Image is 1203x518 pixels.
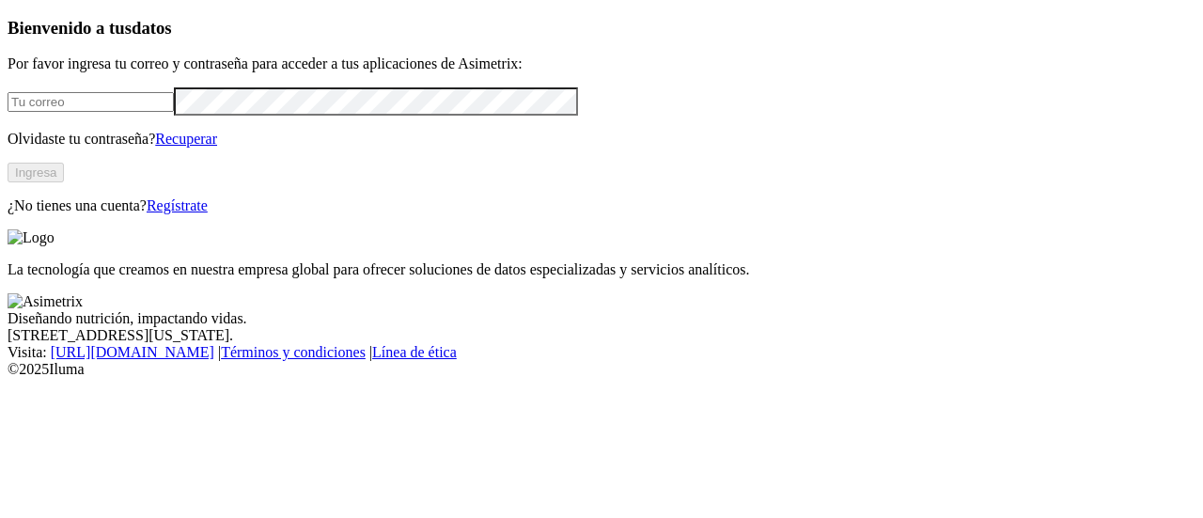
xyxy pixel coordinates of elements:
div: Diseñando nutrición, impactando vidas. [8,310,1195,327]
a: Recuperar [155,131,217,147]
input: Tu correo [8,92,174,112]
h3: Bienvenido a tus [8,18,1195,39]
img: Logo [8,229,55,246]
div: Visita : | | [8,344,1195,361]
p: Por favor ingresa tu correo y contraseña para acceder a tus aplicaciones de Asimetrix: [8,55,1195,72]
div: [STREET_ADDRESS][US_STATE]. [8,327,1195,344]
a: Línea de ética [372,344,457,360]
a: [URL][DOMAIN_NAME] [51,344,214,360]
p: ¿No tienes una cuenta? [8,197,1195,214]
p: Olvidaste tu contraseña? [8,131,1195,148]
button: Ingresa [8,163,64,182]
span: datos [132,18,172,38]
a: Términos y condiciones [221,344,366,360]
img: Asimetrix [8,293,83,310]
a: Regístrate [147,197,208,213]
p: La tecnología que creamos en nuestra empresa global para ofrecer soluciones de datos especializad... [8,261,1195,278]
div: © 2025 Iluma [8,361,1195,378]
